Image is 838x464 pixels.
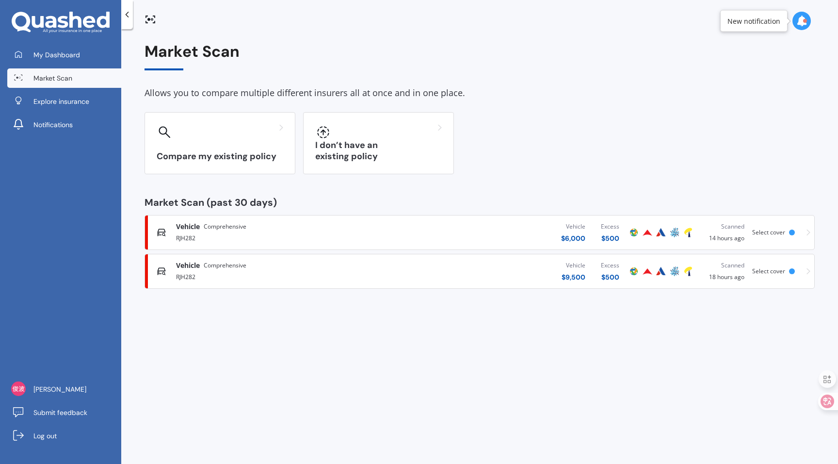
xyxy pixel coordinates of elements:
[682,227,694,238] img: Tower
[145,86,815,100] div: Allows you to compare multiple different insurers all at once and in one place.
[33,73,72,83] span: Market Scan
[7,92,121,111] a: Explore insurance
[33,120,73,130] span: Notifications
[642,227,653,238] img: Provident
[176,261,200,270] span: Vehicle
[703,222,744,232] div: Scanned
[176,270,392,282] div: RJH282
[176,232,392,243] div: RJH282
[628,227,640,238] img: Protecta
[7,403,121,422] a: Submit feedback
[601,261,619,270] div: Excess
[204,222,246,232] span: Comprehensive
[628,265,640,277] img: Protecta
[33,50,80,60] span: My Dashboard
[752,267,785,275] span: Select cover
[669,265,680,277] img: AMP
[562,272,585,282] div: $ 9,500
[7,115,121,134] a: Notifications
[7,380,121,399] a: [PERSON_NAME]
[601,233,619,243] div: $ 500
[145,254,815,289] a: VehicleComprehensiveRJH282Vehicle$9,500Excess$500ProtectaProvidentAutosureAMPTowerScanned18 hours...
[561,222,585,232] div: Vehicle
[655,265,667,277] img: Autosure
[11,381,26,396] img: ACg8ocJYd-OdJV8tI3ZHKFnLFxDSf2Svs0t5tWgsW6vyweAnVAw2=s96-c
[7,426,121,446] a: Log out
[157,151,283,162] h3: Compare my existing policy
[727,16,780,26] div: New notification
[601,222,619,232] div: Excess
[145,43,815,70] div: Market Scan
[752,228,785,236] span: Select cover
[655,227,667,238] img: Autosure
[7,68,121,88] a: Market Scan
[176,222,200,232] span: Vehicle
[642,265,653,277] img: Provident
[703,261,744,270] div: Scanned
[33,97,89,106] span: Explore insurance
[703,261,744,282] div: 18 hours ago
[562,261,585,270] div: Vehicle
[703,222,744,243] div: 14 hours ago
[145,215,815,250] a: VehicleComprehensiveRJH282Vehicle$6,000Excess$500ProtectaProvidentAutosureAMPTowerScanned14 hours...
[601,272,619,282] div: $ 500
[204,261,246,270] span: Comprehensive
[7,45,121,65] a: My Dashboard
[33,384,86,394] span: [PERSON_NAME]
[669,227,680,238] img: AMP
[315,140,442,162] h3: I don’t have an existing policy
[145,198,815,207] div: Market Scan (past 30 days)
[682,265,694,277] img: Tower
[33,408,87,417] span: Submit feedback
[33,431,57,441] span: Log out
[561,233,585,243] div: $ 6,000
